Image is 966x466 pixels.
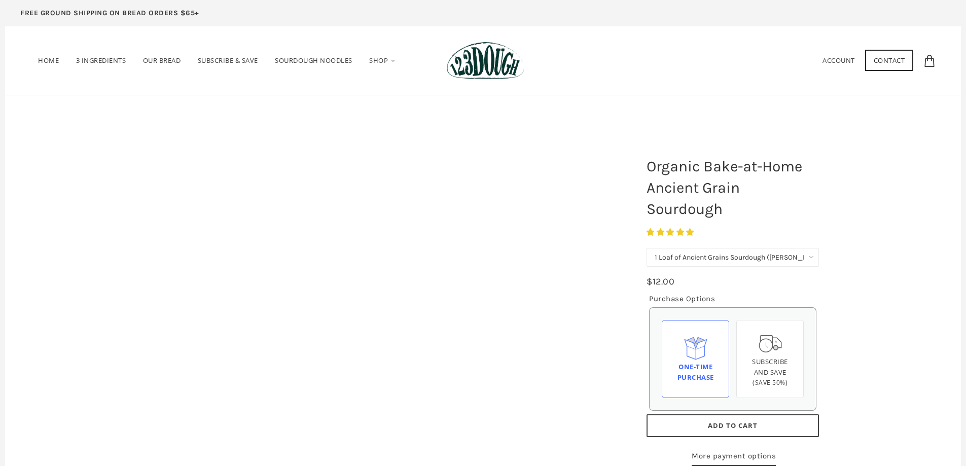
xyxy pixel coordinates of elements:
[369,56,388,65] span: Shop
[362,42,404,80] a: Shop
[76,56,126,65] span: 3 Ingredients
[275,56,352,65] span: SOURDOUGH NOODLES
[708,421,758,430] span: Add to Cart
[647,414,819,437] button: Add to Cart
[198,56,258,65] span: Subscribe & Save
[865,50,914,71] a: Contact
[143,56,181,65] span: Our Bread
[647,228,696,237] span: 4.75 stars
[639,151,827,225] h1: Organic Bake-at-Home Ancient Grain Sourdough
[647,274,674,289] div: $12.00
[822,56,855,65] a: Account
[447,42,524,80] img: 123Dough Bakery
[30,42,404,80] nav: Primary
[190,42,266,79] a: Subscribe & Save
[670,362,721,383] div: One-time Purchase
[267,42,360,79] a: SOURDOUGH NOODLES
[752,357,788,377] span: Subscribe and save
[135,42,189,79] a: Our Bread
[68,42,134,79] a: 3 Ingredients
[38,56,59,65] span: Home
[30,42,66,79] a: Home
[692,450,776,466] a: More payment options
[5,5,214,26] a: FREE GROUND SHIPPING ON BREAD ORDERS $65+
[753,378,788,387] span: (Save 50%)
[649,293,715,305] legend: Purchase Options
[20,8,199,19] p: FREE GROUND SHIPPING ON BREAD ORDERS $65+
[105,146,606,450] a: Organic Bake-at-Home Ancient Grain Sourdough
